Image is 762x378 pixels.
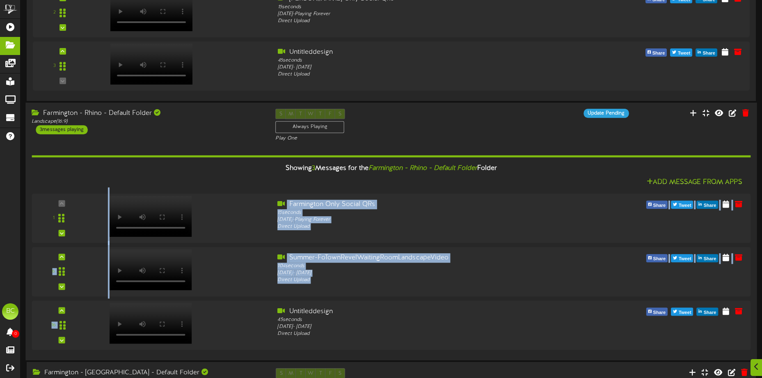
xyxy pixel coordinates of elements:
button: Share [696,48,717,57]
button: Tweet [671,254,693,262]
div: [DATE] - Playing Forever [277,216,565,223]
div: Direct Upload [277,223,565,230]
div: Summer-FoTownRevelWaitingRoomLandscapeVideo [277,253,565,263]
span: Tweet [677,201,693,210]
button: Tweet [671,201,693,209]
div: Untitleddesign [277,307,565,316]
div: 104 seconds [277,263,565,270]
div: Direct Upload [278,71,564,78]
div: Farmington - [GEOGRAPHIC_DATA] - Default Folder [33,368,263,378]
button: Share [697,201,719,209]
span: Share [652,254,668,263]
button: Share [646,254,668,262]
div: 15 seconds [278,4,564,11]
button: Share [697,254,719,262]
div: 16 [51,322,56,329]
div: 15 seconds [277,209,565,216]
div: Always Playing [275,121,344,133]
div: Direct Upload [278,18,564,25]
span: Share [652,308,668,317]
button: Share [697,308,719,316]
button: Tweet [670,48,692,57]
div: [DATE] - [DATE] [278,64,564,71]
i: Farmington - Rhino - Default Folder [368,165,477,172]
span: Share [652,201,668,210]
div: [DATE] - Playing Forever [278,11,564,18]
button: Share [646,308,668,316]
span: 3 [312,165,315,172]
div: 45 seconds [278,57,564,64]
div: 45 seconds [277,316,565,323]
div: Play One [275,135,507,142]
div: 3 messages playing [36,125,87,134]
span: Tweet [677,254,693,263]
span: 0 [12,330,19,338]
button: Share [645,48,667,57]
div: Landscape ( 16:9 ) [32,118,263,125]
span: Share [702,254,718,263]
div: BC [2,303,18,320]
button: Tweet [671,308,693,316]
button: Share [646,201,668,209]
div: Update Pending [584,109,629,118]
span: Tweet [677,308,693,317]
div: Farmington - Rhino - Default Folder [32,109,263,118]
div: Showing Messages for the Folder [25,160,757,177]
span: Share [702,201,718,210]
span: Tweet [676,49,692,58]
div: 6 [52,268,55,275]
span: Share [701,49,717,58]
span: Share [651,49,667,58]
span: Share [702,308,718,317]
button: Add Message From Apps [644,177,745,188]
div: Farmington Only Social QRs [277,200,565,209]
div: [DATE] - [DATE] [277,270,565,277]
div: Direct Upload [277,277,565,284]
div: [DATE] - [DATE] [277,323,565,330]
div: Untitleddesign [278,48,564,57]
div: Direct Upload [277,330,565,337]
